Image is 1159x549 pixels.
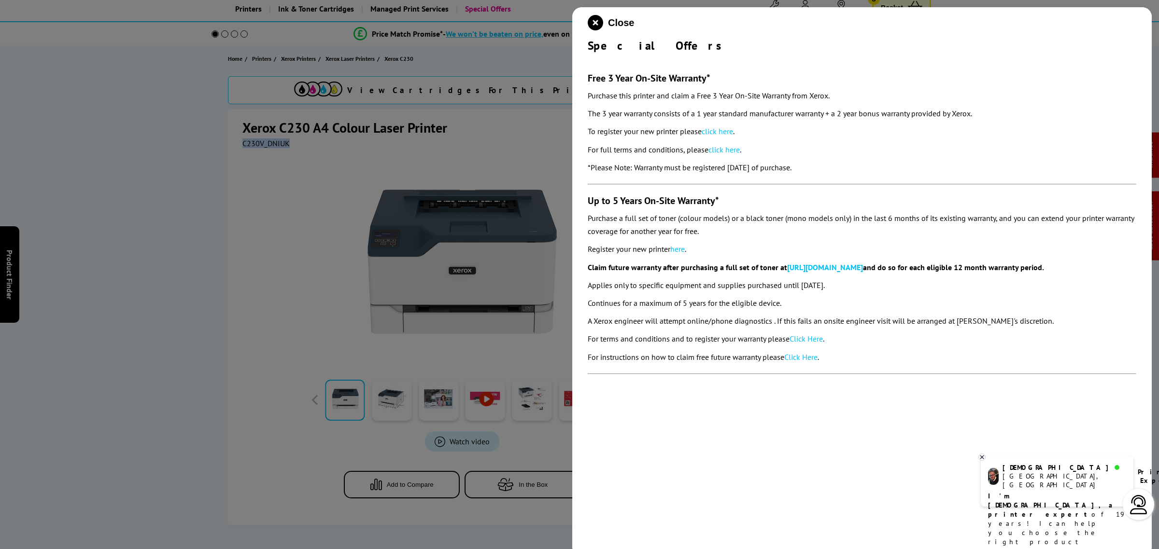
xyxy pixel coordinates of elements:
[702,126,733,136] a: click here
[588,72,1136,84] h3: Free 3 Year On-Site Warranty*
[1003,463,1126,472] div: [DEMOGRAPHIC_DATA]
[588,38,1136,53] div: Special Offers
[588,89,1136,102] p: Purchase this printer and claim a Free 3 Year On-Site Warranty from Xerox.
[588,332,1136,345] p: For terms and conditions and to register your warranty please .
[784,352,818,362] a: Click Here
[670,244,685,254] a: here
[708,145,740,154] a: click here
[1129,495,1148,514] img: user-headset-light.svg
[588,243,1136,256] p: Register your new printer .
[787,262,863,272] a: [URL][DOMAIN_NAME]
[588,315,1136,328] p: A Xerox engineer will attempt online/phone diagnostics . If this fails an onsite engineer visit w...
[988,492,1116,519] b: I'm [DEMOGRAPHIC_DATA], a printer expert
[588,279,1136,292] p: Applies only to specific equipment and supplies purchased until [DATE].
[588,212,1136,238] p: Purchase a full set of toner (colour models) or a black toner (mono models only) in the last 6 mo...
[863,262,1044,272] b: and do so for each eligible 12 month warranty period.
[588,351,1136,364] p: For instructions on how to claim free future warranty please .
[790,334,823,343] a: Click Here
[588,125,1136,138] p: To register your new printer please .
[588,297,1136,310] p: Continues for a maximum of 5 years for the eligible device.
[588,262,787,272] b: Claim future warranty after purchasing a full set of toner at
[988,468,999,485] img: chris-livechat.png
[588,15,634,30] button: close modal
[988,492,1126,547] p: of 19 years! I can help you choose the right product
[588,107,1136,120] p: The 3 year warranty consists of a 1 year standard manufacturer warranty + a 2 year bonus warranty...
[608,17,634,28] span: Close
[588,194,1136,207] h3: Up to 5 Years On-Site Warranty*
[588,161,1136,174] p: *Please Note: Warranty must be registered [DATE] of purchase.
[1003,472,1126,489] div: [GEOGRAPHIC_DATA], [GEOGRAPHIC_DATA]
[588,143,1136,156] p: For full terms and conditions, please .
